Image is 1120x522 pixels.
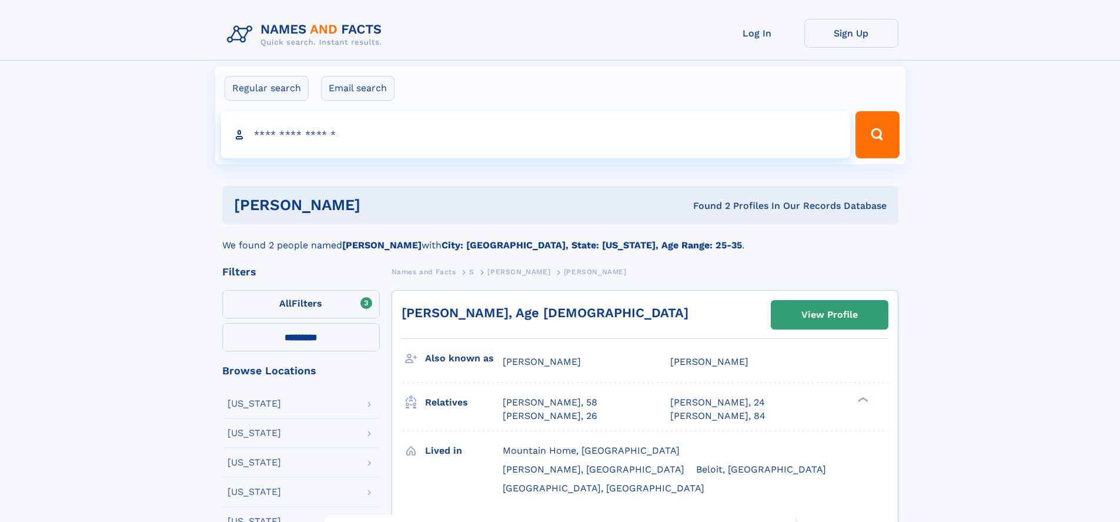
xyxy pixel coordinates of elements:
h3: Lived in [425,441,503,461]
div: ❯ [855,396,869,404]
a: View Profile [771,301,888,329]
a: Log In [710,19,804,48]
span: [PERSON_NAME] [670,356,748,367]
button: Search Button [855,111,899,158]
a: [PERSON_NAME], 84 [670,410,765,423]
a: Sign Up [804,19,898,48]
label: Regular search [225,76,309,101]
div: We found 2 people named with . [222,224,898,252]
div: [US_STATE] [228,487,281,497]
div: [US_STATE] [228,458,281,467]
label: Email search [321,76,394,101]
div: Found 2 Profiles In Our Records Database [527,200,887,212]
a: S [469,264,474,279]
span: [PERSON_NAME] [503,356,581,367]
span: S [469,268,474,276]
span: [PERSON_NAME] [564,268,627,276]
a: [PERSON_NAME], 58 [503,396,597,409]
a: Names and Facts [392,264,456,279]
b: [PERSON_NAME] [342,240,422,251]
div: [US_STATE] [228,399,281,408]
a: [PERSON_NAME], Age [DEMOGRAPHIC_DATA] [402,305,688,320]
span: Mountain Home, [GEOGRAPHIC_DATA] [503,445,680,456]
h1: [PERSON_NAME] [234,198,527,212]
div: Browse Locations [222,365,380,376]
a: [PERSON_NAME], 26 [503,410,597,423]
img: Logo Names and Facts [222,19,392,51]
input: search input [221,111,851,158]
b: City: [GEOGRAPHIC_DATA], State: [US_STATE], Age Range: 25-35 [442,240,742,251]
div: [US_STATE] [228,428,281,438]
div: View Profile [801,301,858,328]
span: All [279,298,292,309]
h3: Relatives [425,393,503,413]
a: [PERSON_NAME] [487,264,550,279]
span: [PERSON_NAME], [GEOGRAPHIC_DATA] [503,464,684,475]
span: [PERSON_NAME] [487,268,550,276]
span: [GEOGRAPHIC_DATA], [GEOGRAPHIC_DATA] [503,483,704,494]
span: Beloit, [GEOGRAPHIC_DATA] [696,464,826,475]
label: Filters [222,290,380,318]
div: Filters [222,267,380,277]
a: [PERSON_NAME], 24 [670,396,765,409]
h3: Also known as [425,348,503,368]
